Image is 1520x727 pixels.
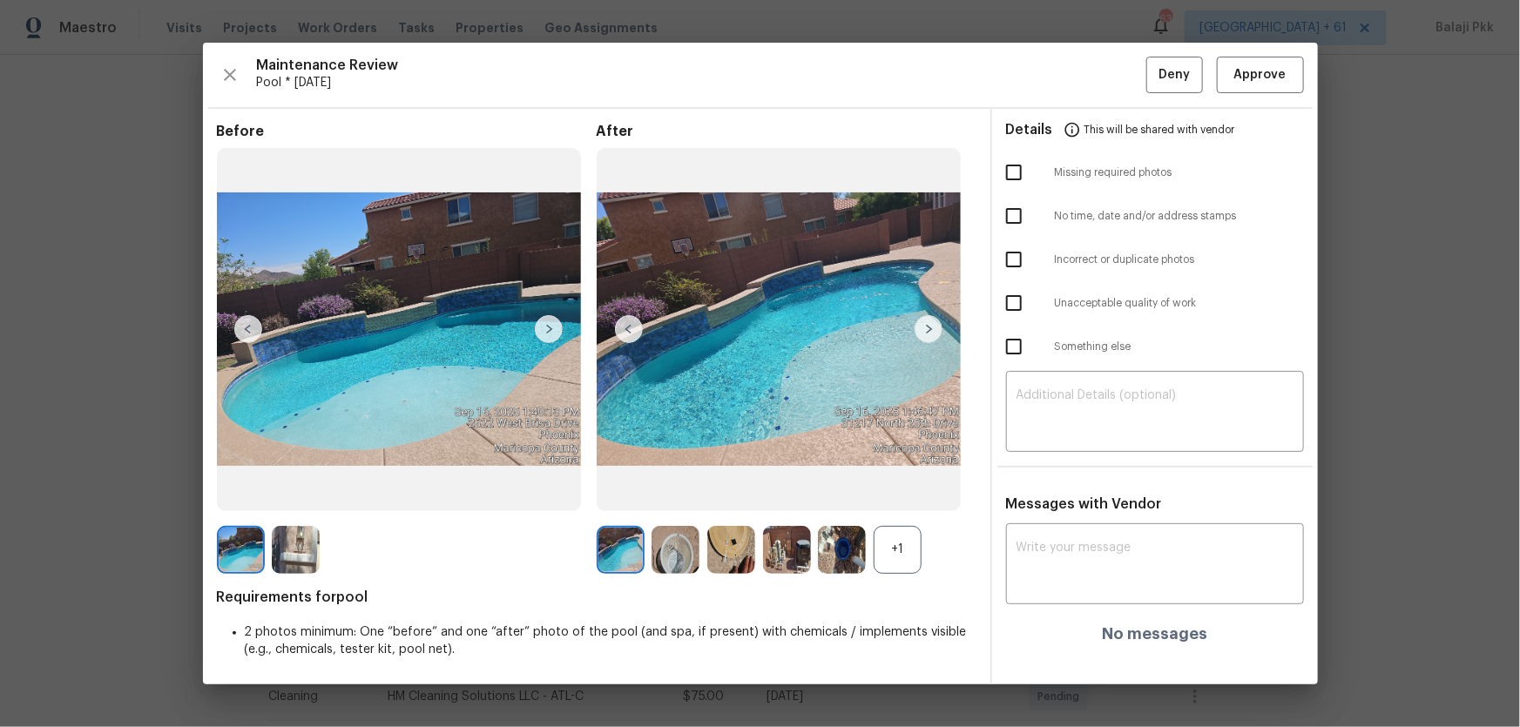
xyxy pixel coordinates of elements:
button: Approve [1217,57,1304,94]
span: Incorrect or duplicate photos [1055,252,1304,267]
button: Deny [1146,57,1203,94]
span: Messages with Vendor [1006,497,1162,511]
li: 2 photos minimum: One “before” and one “after” photo of the pool (and spa, if present) with chemi... [245,623,976,658]
span: Something else [1055,340,1304,354]
span: Unacceptable quality of work [1055,296,1304,311]
span: Pool * [DATE] [257,74,1146,91]
span: Approve [1234,64,1287,86]
div: Something else [992,325,1318,368]
img: right-chevron-button-url [915,315,942,343]
span: Before [217,123,597,140]
img: left-chevron-button-url [615,315,643,343]
span: Details [1006,109,1053,151]
div: Incorrect or duplicate photos [992,238,1318,281]
img: left-chevron-button-url [234,315,262,343]
span: Maintenance Review [257,57,1146,74]
span: After [597,123,976,140]
span: No time, date and/or address stamps [1055,209,1304,224]
div: Unacceptable quality of work [992,281,1318,325]
div: +1 [874,526,922,574]
span: Missing required photos [1055,165,1304,180]
div: Missing required photos [992,151,1318,194]
img: right-chevron-button-url [535,315,563,343]
span: This will be shared with vendor [1084,109,1235,151]
div: No time, date and/or address stamps [992,194,1318,238]
h4: No messages [1102,625,1207,643]
span: Deny [1159,64,1190,86]
span: Requirements for pool [217,589,976,606]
